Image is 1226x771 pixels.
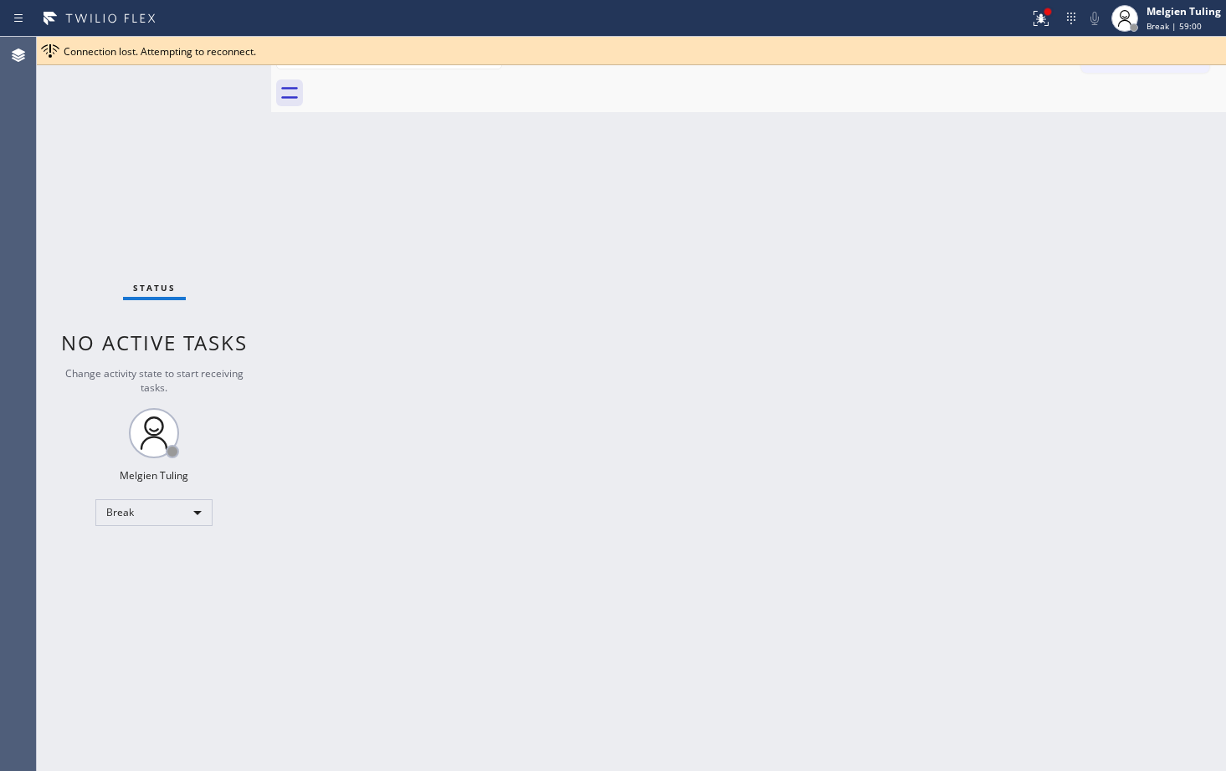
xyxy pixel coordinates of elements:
[1083,7,1106,30] button: Mute
[61,329,248,356] span: No active tasks
[120,468,188,483] div: Melgien Tuling
[133,282,176,294] span: Status
[64,44,256,59] span: Connection lost. Attempting to reconnect.
[65,366,244,395] span: Change activity state to start receiving tasks.
[1146,4,1221,18] div: Melgien Tuling
[95,499,213,526] div: Break
[1146,20,1202,32] span: Break | 59:00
